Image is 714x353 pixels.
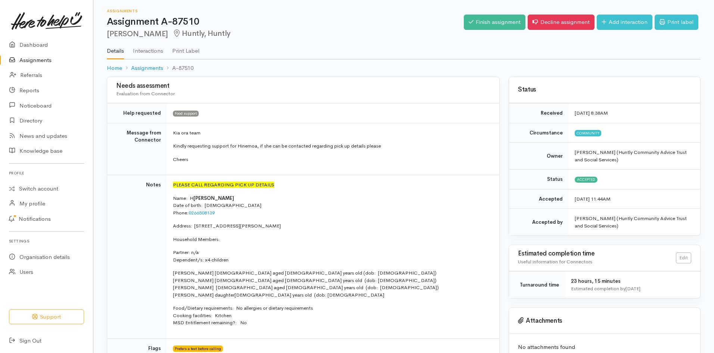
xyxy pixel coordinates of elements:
[571,278,621,284] span: 23 hours, 15 minutes
[655,15,698,30] a: Print label
[107,9,464,13] h6: Assignments
[625,285,640,292] time: [DATE]
[173,142,490,150] p: Kindly requesting support for Hinemoa, if she can be contacted regarding pick up details please
[509,123,569,143] td: Circumstance
[464,15,525,30] a: Finish assignment
[131,64,163,72] a: Assignments
[9,309,84,325] button: Support
[575,177,597,183] span: Accepted
[509,103,569,123] td: Received
[575,149,687,163] span: [PERSON_NAME] (Huntly Community Advice Trust and Social Services)
[173,269,490,298] p: [PERSON_NAME] [DEMOGRAPHIC_DATA] aged [DEMOGRAPHIC_DATA] years old (dob: [DEMOGRAPHIC_DATA]) [PER...
[518,317,691,325] h3: Attachments
[173,222,490,230] p: Address: [STREET_ADDRESS][PERSON_NAME]
[173,249,490,263] p: Partner: n/a Dependent/s: x4 children
[193,195,234,201] span: [PERSON_NAME]
[509,170,569,189] td: Status
[107,175,167,339] td: Notes
[116,83,490,90] h3: Needs assessment
[173,129,490,137] p: Kia ora team
[172,38,199,59] a: Print Label
[107,38,124,59] a: Details
[509,189,569,209] td: Accepted
[575,110,608,116] time: [DATE] 8:38AM
[518,86,691,93] h3: Status
[528,15,595,30] a: Decline assignment
[173,304,490,326] p: Food/Dietary requirements: No allergies or dietary requirements Cooking facilities: Kitchen MSD E...
[509,209,569,236] td: Accepted by
[173,346,223,352] span: Prefers a text before calling
[173,195,490,217] p: Name: H Date of birth: [DEMOGRAPHIC_DATA] Phone:
[189,210,215,216] a: 0266508139
[173,182,274,188] font: PLEASE CALL REGARDING PICK UP DETAILS
[133,38,163,59] a: Interactions
[107,30,464,38] h2: [PERSON_NAME]
[575,130,601,136] span: Community
[509,143,569,170] td: Owner
[107,64,122,72] a: Home
[107,123,167,175] td: Message from Connector
[173,156,490,163] p: Cheers
[173,111,199,117] span: Food support
[116,90,175,97] span: Evaluation from Connector
[107,16,464,27] h1: Assignment A-87510
[9,236,84,246] h6: Settings
[597,15,652,30] a: Add interaction
[518,250,676,257] h3: Estimated completion time
[571,285,691,292] div: Estimated completion by
[173,236,490,243] p: Household Members:
[575,196,611,202] time: [DATE] 11:44AM
[676,253,691,263] a: Edit
[518,258,592,265] span: Useful information for Connectors
[518,343,691,352] p: No attachments found
[163,64,193,72] li: A-87510
[107,103,167,123] td: Help requested
[107,59,701,77] nav: breadcrumb
[569,209,700,236] td: [PERSON_NAME] (Huntly Community Advice Trust and Social Services)
[173,29,230,38] span: Huntly, Huntly
[509,272,565,298] td: Turnaround time
[9,168,84,178] h6: Profile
